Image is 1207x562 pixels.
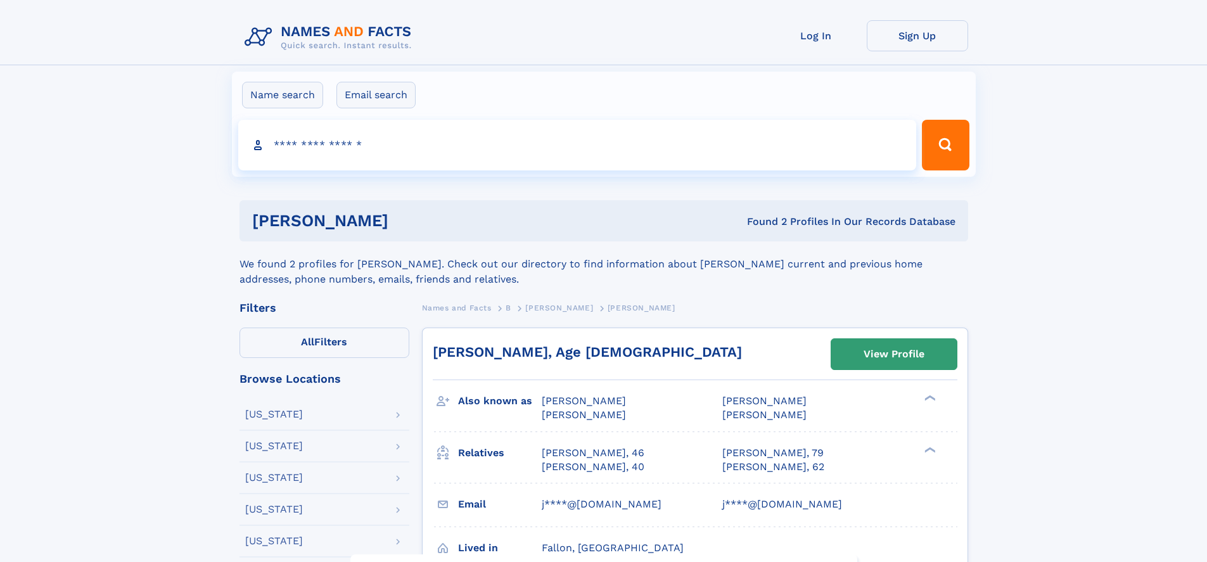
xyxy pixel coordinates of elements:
[245,536,303,546] div: [US_STATE]
[242,82,323,108] label: Name search
[542,446,644,460] a: [PERSON_NAME], 46
[542,409,626,421] span: [PERSON_NAME]
[921,394,936,402] div: ❯
[336,82,416,108] label: Email search
[245,504,303,514] div: [US_STATE]
[542,542,684,554] span: Fallon, [GEOGRAPHIC_DATA]
[252,213,568,229] h1: [PERSON_NAME]
[458,537,542,559] h3: Lived in
[722,395,807,407] span: [PERSON_NAME]
[433,344,742,360] a: [PERSON_NAME], Age [DEMOGRAPHIC_DATA]
[525,300,593,316] a: [PERSON_NAME]
[506,300,511,316] a: B
[458,494,542,515] h3: Email
[245,473,303,483] div: [US_STATE]
[921,445,936,454] div: ❯
[239,328,409,358] label: Filters
[506,303,511,312] span: B
[722,460,824,474] a: [PERSON_NAME], 62
[864,340,924,369] div: View Profile
[542,460,644,474] a: [PERSON_NAME], 40
[301,336,314,348] span: All
[831,339,957,369] a: View Profile
[608,303,675,312] span: [PERSON_NAME]
[239,20,422,54] img: Logo Names and Facts
[422,300,492,316] a: Names and Facts
[245,409,303,419] div: [US_STATE]
[722,446,824,460] a: [PERSON_NAME], 79
[239,302,409,314] div: Filters
[238,120,917,170] input: search input
[245,441,303,451] div: [US_STATE]
[525,303,593,312] span: [PERSON_NAME]
[458,390,542,412] h3: Also known as
[568,215,955,229] div: Found 2 Profiles In Our Records Database
[239,241,968,287] div: We found 2 profiles for [PERSON_NAME]. Check out our directory to find information about [PERSON_...
[867,20,968,51] a: Sign Up
[922,120,969,170] button: Search Button
[458,442,542,464] h3: Relatives
[239,373,409,385] div: Browse Locations
[765,20,867,51] a: Log In
[722,409,807,421] span: [PERSON_NAME]
[542,395,626,407] span: [PERSON_NAME]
